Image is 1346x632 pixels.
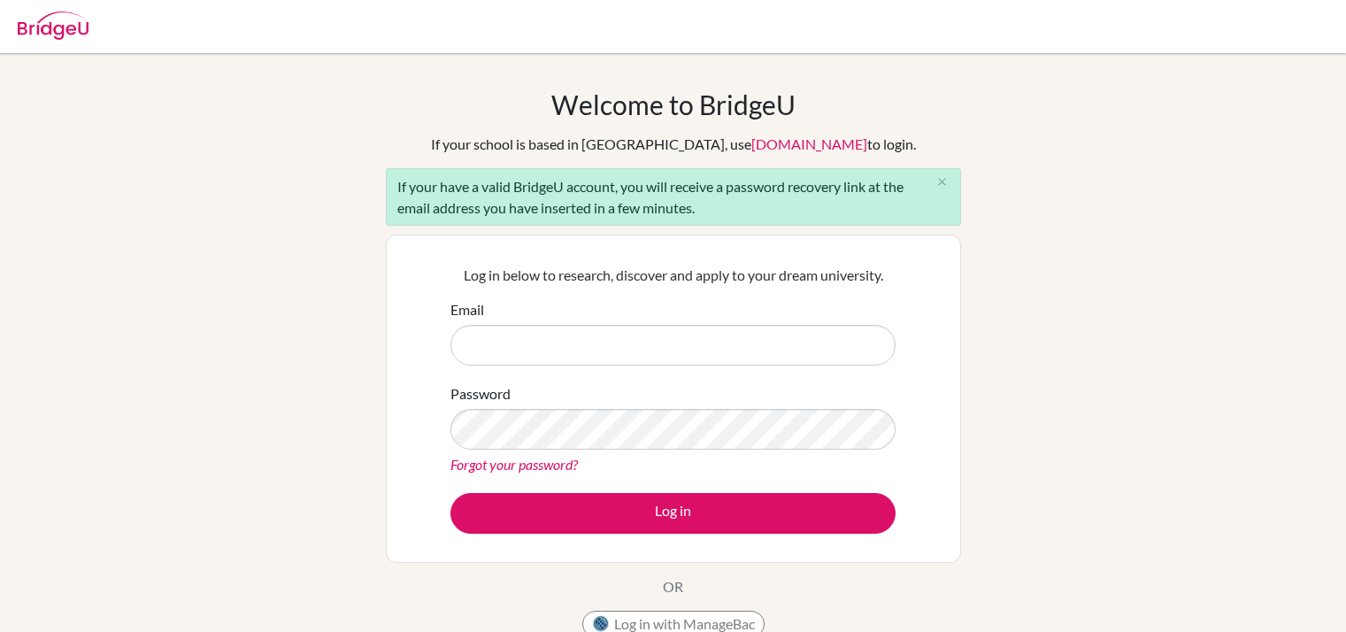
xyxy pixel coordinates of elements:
[551,89,796,120] h1: Welcome to BridgeU
[935,175,949,189] i: close
[386,168,961,226] div: If your have a valid BridgeU account, you will receive a password recovery link at the email addr...
[925,169,960,196] button: Close
[450,265,896,286] p: Log in below to research, discover and apply to your dream university.
[450,299,484,320] label: Email
[18,12,88,40] img: Bridge-U
[450,456,578,473] a: Forgot your password?
[450,383,511,405] label: Password
[663,576,683,597] p: OR
[431,134,916,155] div: If your school is based in [GEOGRAPHIC_DATA], use to login.
[751,135,867,152] a: [DOMAIN_NAME]
[450,493,896,534] button: Log in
